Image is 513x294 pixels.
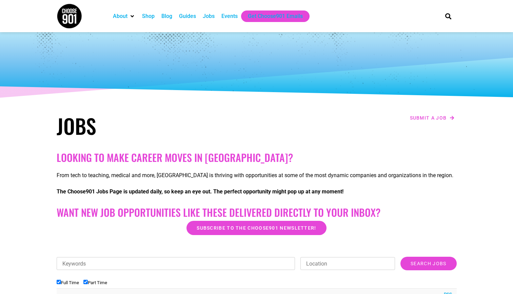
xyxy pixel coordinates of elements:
strong: The Choose901 Jobs Page is updated daily, so keep an eye out. The perfect opportunity might pop u... [57,188,343,195]
a: Subscribe to the Choose901 newsletter! [186,221,326,235]
p: From tech to teaching, medical and more, [GEOGRAPHIC_DATA] is thriving with opportunities at some... [57,171,457,180]
input: Keywords [57,257,295,270]
div: About [110,10,139,22]
a: About [113,12,127,20]
h1: Jobs [57,113,253,138]
a: Events [221,12,238,20]
span: Subscribe to the Choose901 newsletter! [197,226,316,230]
nav: Main nav [110,10,434,22]
a: Jobs [203,12,215,20]
a: Blog [161,12,172,20]
a: Guides [179,12,196,20]
span: Submit a job [410,115,447,120]
h2: Looking to make career moves in [GEOGRAPHIC_DATA]? [57,151,457,164]
label: Part Time [83,280,107,285]
div: Search [442,10,454,22]
input: Location [300,257,395,270]
a: Get Choose901 Emails [248,12,303,20]
a: Shop [142,12,155,20]
a: Submit a job [408,113,457,122]
input: Search Jobs [400,257,456,270]
h2: Want New Job Opportunities like these Delivered Directly to your Inbox? [57,206,457,218]
input: Part Time [83,280,88,284]
label: Full Time [57,280,79,285]
input: Full Time [57,280,61,284]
